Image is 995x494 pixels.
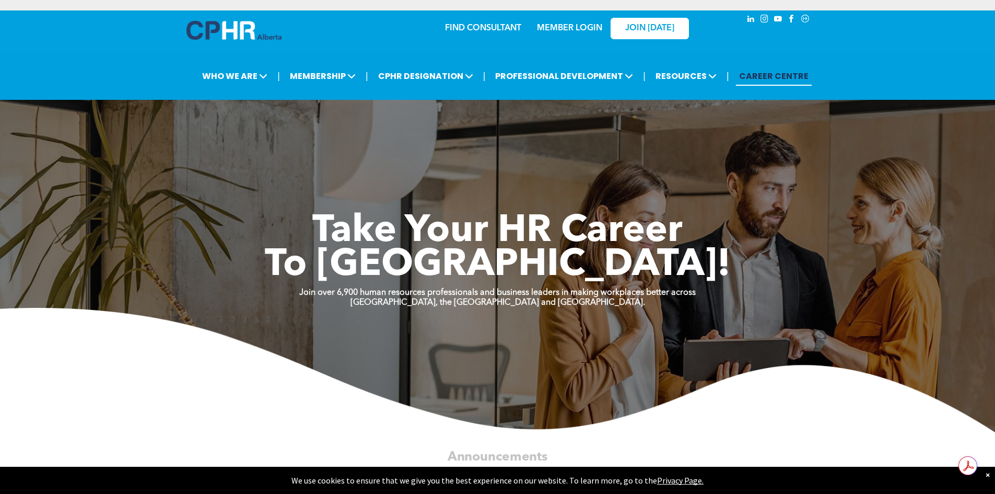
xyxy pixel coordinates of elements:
[759,13,770,27] a: instagram
[312,213,683,250] span: Take Your HR Career
[299,289,696,297] strong: Join over 6,900 human resources professionals and business leaders in making workplaces better ac...
[448,451,548,463] span: Announcements
[625,24,674,33] span: JOIN [DATE]
[800,13,811,27] a: Social network
[287,66,359,86] span: MEMBERSHIP
[186,21,282,40] img: A blue and white logo for cp alberta
[772,13,784,27] a: youtube
[657,475,704,486] a: Privacy Page.
[727,65,729,87] li: |
[786,13,798,27] a: facebook
[537,24,602,32] a: MEMBER LOGIN
[265,247,731,284] span: To [GEOGRAPHIC_DATA]!
[277,65,280,87] li: |
[199,66,271,86] span: WHO WE ARE
[445,24,521,32] a: FIND CONSULTANT
[745,13,757,27] a: linkedin
[492,66,636,86] span: PROFESSIONAL DEVELOPMENT
[483,65,486,87] li: |
[366,65,368,87] li: |
[652,66,720,86] span: RESOURCES
[643,65,646,87] li: |
[611,18,689,39] a: JOIN [DATE]
[350,298,645,307] strong: [GEOGRAPHIC_DATA], the [GEOGRAPHIC_DATA] and [GEOGRAPHIC_DATA].
[736,66,812,86] a: CAREER CENTRE
[375,66,476,86] span: CPHR DESIGNATION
